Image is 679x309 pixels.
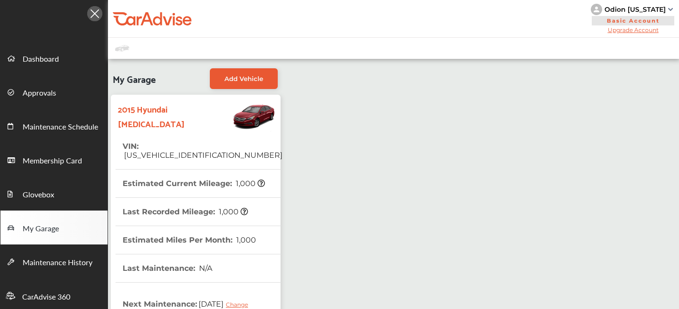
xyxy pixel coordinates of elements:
[591,26,675,33] span: Upgrade Account
[23,257,92,269] span: Maintenance History
[123,151,282,160] span: [US_VEHICLE_IDENTIFICATION_NUMBER]
[115,42,129,54] img: placeholder_car.fcab19be.svg
[23,53,59,65] span: Dashboard
[235,236,256,244] span: 1,000
[23,189,54,201] span: Glovebox
[23,155,82,167] span: Membership Card
[123,254,212,282] th: Last Maintenance :
[592,16,674,25] span: Basic Account
[87,6,102,21] img: Icon.5fd9dcc7.svg
[0,177,108,211] a: Glovebox
[123,170,265,197] th: Estimated Current Mileage :
[668,8,673,11] img: sCxJUJ+qAmfqhQGDUl18vwLg4ZYJ6CxN7XmbOMBAAAAAElFTkSuQmCC
[0,143,108,177] a: Membership Card
[23,121,98,133] span: Maintenance Schedule
[226,301,253,308] div: Change
[22,291,70,303] span: CarAdvise 360
[0,109,108,143] a: Maintenance Schedule
[234,179,265,188] span: 1,000
[123,132,282,169] th: VIN :
[604,5,666,14] div: Odion [US_STATE]
[23,87,56,99] span: Approvals
[201,99,276,132] img: Vehicle
[198,264,212,273] span: N/A
[0,244,108,278] a: Maintenance History
[224,75,263,82] span: Add Vehicle
[0,75,108,109] a: Approvals
[118,101,201,130] strong: 2015 Hyundai [MEDICAL_DATA]
[113,68,156,89] span: My Garage
[591,4,602,15] img: knH8PDtVvWoAbQRylUukY18CTiRevjo20fAtgn5MLBQj4uumYvk2MzTtcAIzfGAtb1XOLVMAvhLuqoNAbL4reqehy0jehNKdM...
[23,223,59,235] span: My Garage
[217,207,248,216] span: 1,000
[0,41,108,75] a: Dashboard
[123,198,248,226] th: Last Recorded Mileage :
[123,226,256,254] th: Estimated Miles Per Month :
[210,68,278,89] a: Add Vehicle
[0,211,108,244] a: My Garage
